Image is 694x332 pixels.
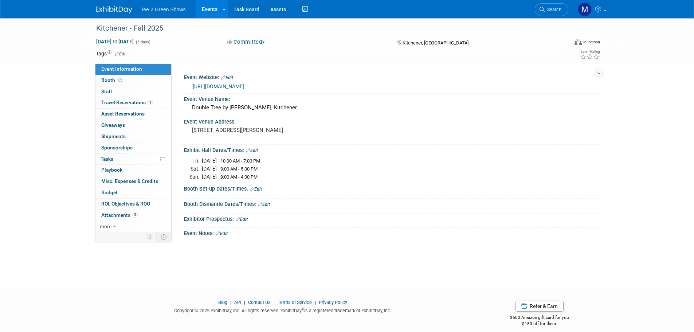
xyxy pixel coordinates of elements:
div: $500 Amazon gift card for you, [481,310,599,327]
td: [DATE] [202,173,217,180]
a: Edit [216,231,228,236]
span: Search [545,7,561,12]
img: ExhibitDay [96,6,132,13]
a: Search [535,3,568,16]
img: Format-Inperson.png [575,39,582,45]
a: Edit [250,187,262,192]
a: Edit [236,217,248,222]
div: Event Notes: [184,228,599,237]
a: Staff [95,86,171,97]
a: Sponsorships [95,142,171,153]
td: [DATE] [202,165,217,173]
span: Staff [101,89,112,94]
a: Shipments [95,131,171,142]
span: 1 [148,100,153,105]
span: Tee 2 Green Shows [141,7,186,12]
span: | [228,300,233,305]
a: Edit [246,148,258,153]
div: In-Person [583,39,600,45]
a: Refer & Earn [515,301,564,312]
span: 9:00 AM - 5:00 PM [220,166,258,172]
span: Giveaways [101,122,125,128]
a: Edit [221,75,233,80]
span: 9:00 AM - 4:00 PM [220,174,258,180]
a: Budget [95,187,171,198]
span: Shipments [101,133,126,139]
a: more [95,221,171,232]
td: [DATE] [202,157,217,165]
img: Michael Kruger [578,3,592,16]
a: ROI, Objectives & ROO [95,199,171,210]
div: Event Rating [580,50,600,54]
span: (3 days) [135,40,150,44]
span: | [242,300,247,305]
td: Personalize Event Tab Strip [144,232,157,242]
button: Committed [224,38,268,46]
td: Sun. [189,173,202,180]
div: Double Tree by [PERSON_NAME], Kitchener [189,102,593,113]
span: ROI, Objectives & ROO [101,201,150,207]
span: Booth [101,77,124,83]
span: 3 [132,212,138,218]
td: Toggle Event Tabs [156,232,171,242]
a: Asset Reservations [95,109,171,120]
a: Contact Us [248,300,271,305]
a: [URL][DOMAIN_NAME] [193,83,244,89]
sup: ® [302,307,304,311]
div: $150 off for them. [481,321,599,327]
span: Budget [101,190,118,195]
pre: [STREET_ADDRESS][PERSON_NAME] [192,127,349,133]
div: Event Venue Address: [184,116,599,125]
span: Booth not reserved yet [117,77,124,83]
div: Exhibit Hall Dates/Times: [184,145,599,154]
span: Sponsorships [101,145,133,151]
a: Attachments3 [95,210,171,221]
a: Travel Reservations1 [95,97,171,108]
a: API [234,300,241,305]
a: Giveaways [95,120,171,131]
span: Tasks [101,156,113,162]
a: Privacy Policy [319,300,347,305]
td: Fri. [189,157,202,165]
a: Terms of Service [278,300,312,305]
div: Copyright © 2025 ExhibitDay, Inc. All rights reserved. ExhibitDay is a registered trademark of Ex... [96,306,470,314]
span: 10:00 AM - 7:00 PM [220,158,260,164]
td: Tags [96,50,127,57]
td: Sat. [189,165,202,173]
span: Playbook [101,167,122,173]
a: Booth [95,75,171,86]
a: Misc. Expenses & Credits [95,176,171,187]
span: Attachments [101,212,138,218]
a: Edit [115,51,127,56]
div: Event Venue Name: [184,94,599,103]
a: Tasks [95,154,171,165]
span: Asset Reservations [101,111,145,117]
span: Event Information [101,66,142,72]
div: Kitchener - Fall 2025 [94,22,557,35]
div: Event Website: [184,72,599,81]
a: Blog [218,300,227,305]
span: Kitchener, [GEOGRAPHIC_DATA] [403,40,468,46]
span: Misc. Expenses & Credits [101,178,158,184]
span: [DATE] [DATE] [96,38,134,45]
div: Event Format [525,38,600,49]
a: Event Information [95,64,171,75]
div: Exhibitor Prospectus: [184,214,599,223]
span: Travel Reservations [101,99,153,105]
span: | [313,300,318,305]
a: Edit [258,202,270,207]
div: Booth Dismantle Dates/Times: [184,199,599,208]
span: more [100,223,111,229]
a: Playbook [95,165,171,176]
div: Booth Set-up Dates/Times: [184,183,599,193]
span: to [111,39,118,44]
span: | [272,300,277,305]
